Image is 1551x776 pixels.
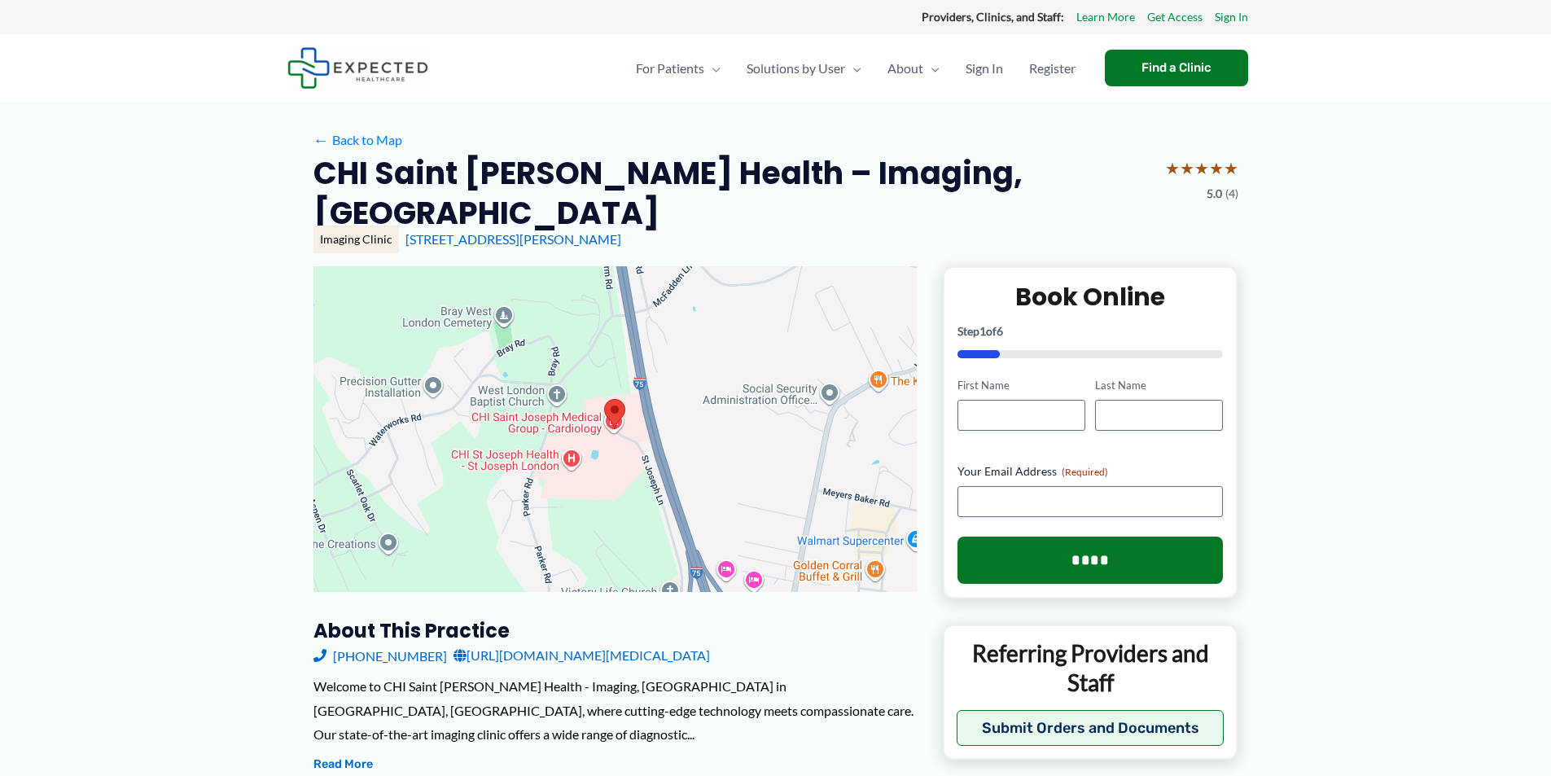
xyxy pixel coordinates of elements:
h2: CHI Saint [PERSON_NAME] Health – Imaging, [GEOGRAPHIC_DATA] [313,153,1152,234]
a: ←Back to Map [313,128,402,152]
a: Get Access [1147,7,1203,28]
span: Menu Toggle [704,40,721,97]
div: Welcome to CHI Saint [PERSON_NAME] Health - Imaging, [GEOGRAPHIC_DATA] in [GEOGRAPHIC_DATA], [GEO... [313,674,917,747]
button: Submit Orders and Documents [957,710,1225,746]
span: (4) [1225,183,1238,204]
a: Solutions by UserMenu Toggle [734,40,874,97]
nav: Primary Site Navigation [623,40,1089,97]
h3: About this practice [313,618,917,643]
h2: Book Online [957,281,1224,313]
span: About [887,40,923,97]
a: Sign In [1215,7,1248,28]
a: Sign In [953,40,1016,97]
span: 6 [997,324,1003,338]
span: ★ [1165,153,1180,183]
span: For Patients [636,40,704,97]
span: ← [313,132,329,147]
img: Expected Healthcare Logo - side, dark font, small [287,47,428,89]
span: ★ [1209,153,1224,183]
span: ★ [1194,153,1209,183]
a: [STREET_ADDRESS][PERSON_NAME] [405,231,621,247]
a: Register [1016,40,1089,97]
span: ★ [1224,153,1238,183]
p: Referring Providers and Staff [957,638,1225,698]
label: Your Email Address [957,463,1224,480]
strong: Providers, Clinics, and Staff: [922,10,1064,24]
span: 1 [979,324,986,338]
span: ★ [1180,153,1194,183]
label: First Name [957,378,1085,393]
a: For PatientsMenu Toggle [623,40,734,97]
span: (Required) [1062,466,1108,478]
span: Register [1029,40,1076,97]
a: Learn More [1076,7,1135,28]
span: Solutions by User [747,40,845,97]
a: Find a Clinic [1105,50,1248,86]
span: Menu Toggle [845,40,861,97]
a: [URL][DOMAIN_NAME][MEDICAL_DATA] [453,643,710,668]
button: Read More [313,755,373,774]
span: 5.0 [1207,183,1222,204]
div: Imaging Clinic [313,226,399,253]
span: Sign In [966,40,1003,97]
label: Last Name [1095,378,1223,393]
a: AboutMenu Toggle [874,40,953,97]
span: Menu Toggle [923,40,940,97]
p: Step of [957,326,1224,337]
a: [PHONE_NUMBER] [313,643,447,668]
